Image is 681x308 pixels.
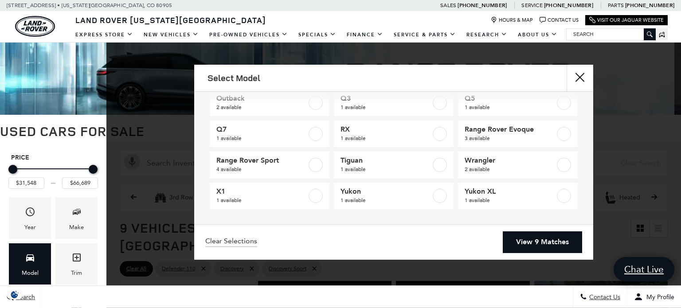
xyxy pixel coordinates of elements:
div: TrimTrim [55,243,98,285]
a: Service & Parts [388,27,461,43]
a: Research [461,27,513,43]
span: Q5 [465,94,555,103]
span: Sales [440,2,456,8]
span: Trim [71,250,82,268]
a: [STREET_ADDRESS] • [US_STATE][GEOGRAPHIC_DATA], CO 80905 [7,2,172,8]
span: Yukon [340,187,431,196]
div: Model [22,268,39,278]
a: Pre-Owned Vehicles [204,27,293,43]
button: Open user profile menu [627,286,681,308]
a: View 9 Matches [503,231,582,253]
a: Wrangler2 available [458,152,578,178]
span: Year [25,204,35,222]
a: About Us [513,27,563,43]
span: My Profile [643,293,674,301]
section: Click to Open Cookie Consent Modal [4,290,25,299]
a: Q31 available [334,90,454,116]
span: Tiguan [340,156,431,165]
input: Maximum [62,177,98,189]
span: Yukon XL [465,187,555,196]
a: [PHONE_NUMBER] [458,2,507,9]
a: Visit Our Jaguar Website [589,17,664,23]
a: Specials [293,27,341,43]
span: 1 available [465,196,555,205]
button: close [567,65,593,91]
a: Range Rover Sport4 available [210,152,329,178]
a: Yukon XL1 available [458,183,578,209]
span: 1 available [340,103,431,112]
div: Minimum Price [8,165,17,174]
a: New Vehicles [138,27,204,43]
a: Chat Live [614,257,674,281]
span: Chat Live [620,263,668,275]
span: Land Rover [US_STATE][GEOGRAPHIC_DATA] [75,15,266,25]
h2: Select Model [207,73,260,83]
div: ModelModel [9,243,51,285]
a: EXPRESS STORE [70,27,138,43]
img: Opt-Out Icon [4,290,25,299]
span: Contact Us [587,293,620,301]
a: Yukon1 available [334,183,454,209]
div: Make [69,222,84,232]
span: 1 available [216,134,307,143]
div: MakeMake [55,198,98,239]
span: Range Rover Evoque [465,125,555,134]
span: X1 [216,187,307,196]
span: Q7 [216,125,307,134]
span: Service [521,2,542,8]
span: RX [340,125,431,134]
span: 2 available [216,103,307,112]
a: X11 available [210,183,329,209]
a: Hours & Map [491,17,533,23]
span: 1 available [340,165,431,174]
input: Search [567,29,655,39]
span: 1 available [216,196,307,205]
span: 4 available [216,165,307,174]
span: 2 available [465,165,555,174]
span: 1 available [465,103,555,112]
img: Land Rover [15,16,55,37]
input: Minimum [8,177,44,189]
a: Outback2 available [210,90,329,116]
a: Clear Selections [205,237,257,247]
a: RX1 available [334,121,454,147]
span: Range Rover Sport [216,156,307,165]
a: Q71 available [210,121,329,147]
a: Q51 available [458,90,578,116]
span: 3 available [465,134,555,143]
span: Model [25,250,35,268]
nav: Main Navigation [70,27,563,43]
a: land-rover [15,16,55,37]
a: [PHONE_NUMBER] [544,2,593,9]
span: Q3 [340,94,431,103]
a: Land Rover [US_STATE][GEOGRAPHIC_DATA] [70,15,271,25]
a: Tiguan1 available [334,152,454,178]
a: [PHONE_NUMBER] [625,2,674,9]
div: YearYear [9,198,51,239]
div: Maximum Price [89,165,98,174]
div: Price [8,162,98,189]
span: Wrangler [465,156,555,165]
a: Finance [341,27,388,43]
span: Outback [216,94,307,103]
span: Make [71,204,82,222]
div: Year [24,222,36,232]
div: Trim [71,268,82,278]
h5: Price [11,154,95,162]
span: Parts [608,2,624,8]
span: 1 available [340,134,431,143]
span: 1 available [340,196,431,205]
a: Contact Us [540,17,579,23]
a: Range Rover Evoque3 available [458,121,578,147]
